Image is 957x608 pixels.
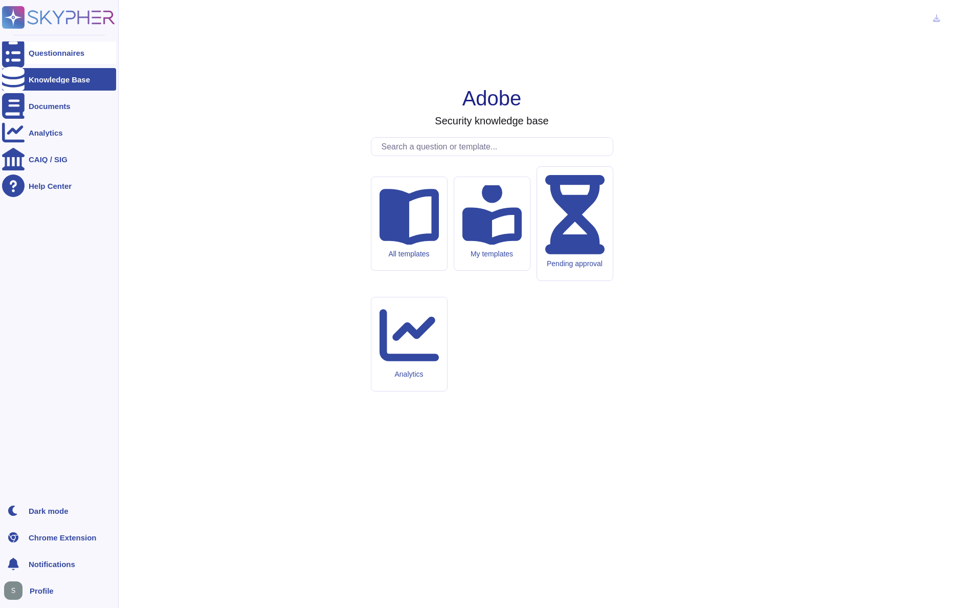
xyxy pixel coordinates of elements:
a: Analytics [2,121,116,144]
div: Documents [29,102,71,110]
a: Chrome Extension [2,526,116,549]
div: CAIQ / SIG [29,156,68,163]
div: Analytics [380,370,439,379]
div: Analytics [29,129,63,137]
span: Notifications [29,560,75,568]
h1: Adobe [462,86,522,111]
div: Questionnaires [29,49,84,57]
div: All templates [380,250,439,258]
div: Chrome Extension [29,534,97,541]
button: user [2,579,30,602]
div: Help Center [29,182,72,190]
div: Pending approval [545,259,605,268]
h3: Security knowledge base [435,115,548,127]
div: Knowledge Base [29,76,90,83]
a: Knowledge Base [2,68,116,91]
img: user [4,581,23,600]
a: Questionnaires [2,41,116,64]
span: Profile [30,587,54,595]
a: Help Center [2,175,116,197]
a: CAIQ / SIG [2,148,116,170]
div: My templates [462,250,522,258]
input: Search a question or template... [376,138,613,156]
div: Dark mode [29,507,69,515]
a: Documents [2,95,116,117]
